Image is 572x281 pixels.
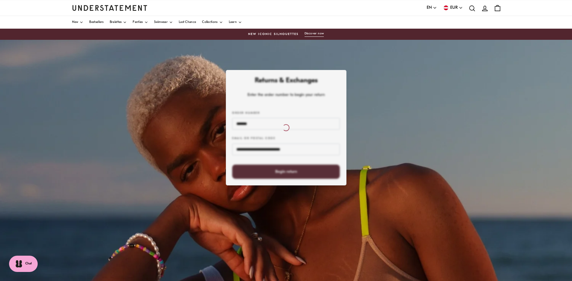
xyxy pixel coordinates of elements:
a: Understatement Homepage [72,5,147,11]
button: EN [427,5,437,11]
span: Learn [229,21,237,24]
a: Last Chance [179,16,196,29]
a: Bestsellers [89,16,103,29]
a: Bralettes [110,16,127,29]
button: EUR [443,5,463,11]
span: Bestsellers [89,21,103,24]
span: EUR [450,5,458,11]
span: New Iconic Silhouettes [248,32,299,37]
a: Learn [229,16,242,29]
span: Collections [202,21,217,24]
span: Panties [133,21,143,24]
a: New Iconic SilhouettesDiscover now [72,32,500,37]
button: Chat [9,256,38,272]
button: Discover now [305,32,324,37]
span: Last Chance [179,21,196,24]
a: Panties [133,16,148,29]
span: Bralettes [110,21,122,24]
a: New [72,16,84,29]
a: Collections [202,16,223,29]
span: New [72,21,78,24]
a: Swimwear [154,16,173,29]
span: EN [427,5,432,11]
span: Chat [25,261,32,266]
span: Swimwear [154,21,168,24]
